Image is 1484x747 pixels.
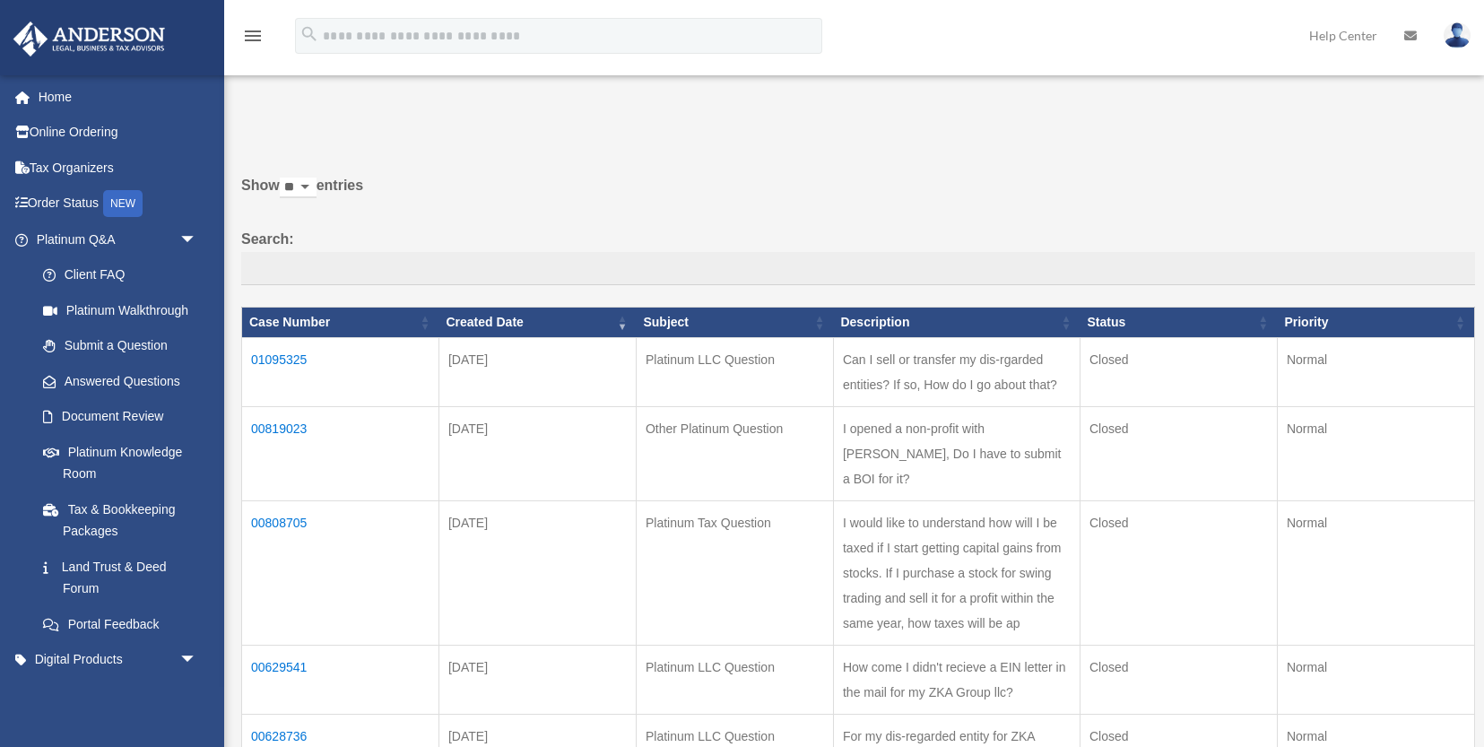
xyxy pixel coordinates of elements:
[1277,406,1474,500] td: Normal
[636,337,833,406] td: Platinum LLC Question
[1277,500,1474,645] td: Normal
[833,406,1080,500] td: I opened a non-profit with [PERSON_NAME], Do I have to submit a BOI for it?
[25,434,215,491] a: Platinum Knowledge Room
[636,645,833,714] td: Platinum LLC Question
[280,178,317,198] select: Showentries
[241,227,1475,286] label: Search:
[299,24,319,44] i: search
[1444,22,1471,48] img: User Pic
[438,308,636,338] th: Created Date: activate to sort column ascending
[1277,645,1474,714] td: Normal
[438,337,636,406] td: [DATE]
[833,337,1080,406] td: Can I sell or transfer my dis-rgarded entities? If so, How do I go about that?
[242,308,439,338] th: Case Number: activate to sort column ascending
[25,328,215,364] a: Submit a Question
[242,645,439,714] td: 00629541
[13,677,224,713] a: My Entitiesarrow_drop_down
[1080,337,1277,406] td: Closed
[13,115,224,151] a: Online Ordering
[25,363,206,399] a: Answered Questions
[25,606,215,642] a: Portal Feedback
[636,308,833,338] th: Subject: activate to sort column ascending
[25,257,215,293] a: Client FAQ
[1277,308,1474,338] th: Priority: activate to sort column ascending
[242,406,439,500] td: 00819023
[1080,645,1277,714] td: Closed
[833,308,1080,338] th: Description: activate to sort column ascending
[25,399,215,435] a: Document Review
[636,406,833,500] td: Other Platinum Question
[242,31,264,47] a: menu
[179,642,215,679] span: arrow_drop_down
[13,186,224,222] a: Order StatusNEW
[13,150,224,186] a: Tax Organizers
[179,677,215,714] span: arrow_drop_down
[25,292,215,328] a: Platinum Walkthrough
[242,25,264,47] i: menu
[636,500,833,645] td: Platinum Tax Question
[241,252,1475,286] input: Search:
[438,645,636,714] td: [DATE]
[833,500,1080,645] td: I would like to understand how will I be taxed if I start getting capital gains from stocks. If I...
[1080,406,1277,500] td: Closed
[1080,308,1277,338] th: Status: activate to sort column ascending
[438,500,636,645] td: [DATE]
[13,642,224,678] a: Digital Productsarrow_drop_down
[833,645,1080,714] td: How come I didn't recieve a EIN letter in the mail for my ZKA Group llc?
[25,549,215,606] a: Land Trust & Deed Forum
[8,22,170,56] img: Anderson Advisors Platinum Portal
[242,337,439,406] td: 01095325
[179,221,215,258] span: arrow_drop_down
[438,406,636,500] td: [DATE]
[1277,337,1474,406] td: Normal
[25,491,215,549] a: Tax & Bookkeeping Packages
[1080,500,1277,645] td: Closed
[13,221,215,257] a: Platinum Q&Aarrow_drop_down
[103,190,143,217] div: NEW
[241,173,1475,216] label: Show entries
[242,500,439,645] td: 00808705
[13,79,224,115] a: Home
